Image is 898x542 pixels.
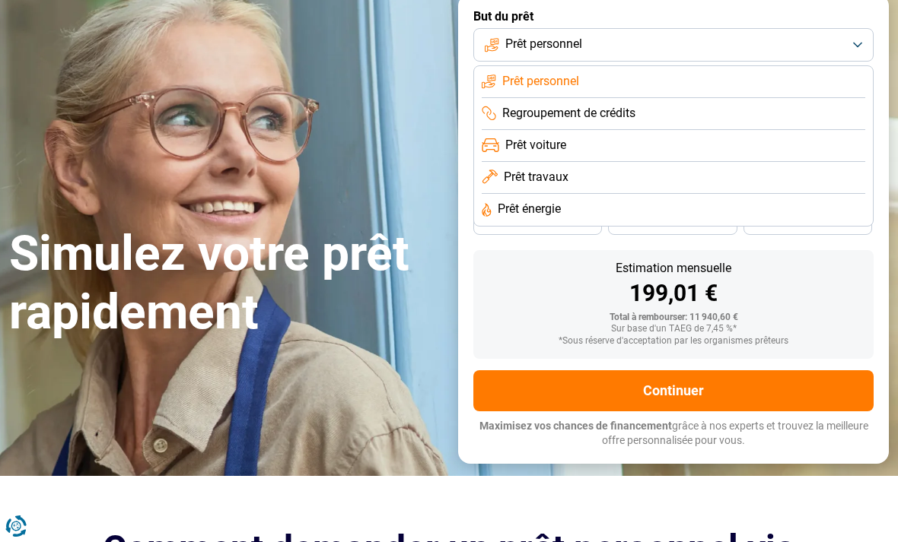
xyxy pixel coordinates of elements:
[473,9,874,24] label: But du prêt
[486,336,861,347] div: *Sous réserve d'acceptation par les organismes prêteurs
[9,225,440,342] h1: Simulez votre prêt rapidement
[473,28,874,62] button: Prêt personnel
[504,169,568,185] span: Prêt travaux
[479,420,672,432] span: Maximisez vos chances de financement
[498,201,561,217] span: Prêt énergie
[502,105,635,122] span: Regroupement de crédits
[656,219,689,228] span: 30 mois
[473,419,874,448] p: grâce à nos experts et trouvez la meilleure offre personnalisée pour vous.
[521,219,555,228] span: 36 mois
[486,324,861,334] div: Sur base d'un TAEG de 7,45 %*
[791,219,824,228] span: 24 mois
[486,312,861,323] div: Total à rembourser: 11 940,60 €
[502,73,579,90] span: Prêt personnel
[473,370,874,411] button: Continuer
[486,282,861,305] div: 199,01 €
[505,137,566,154] span: Prêt voiture
[505,36,582,52] span: Prêt personnel
[486,262,861,274] div: Estimation mensuelle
